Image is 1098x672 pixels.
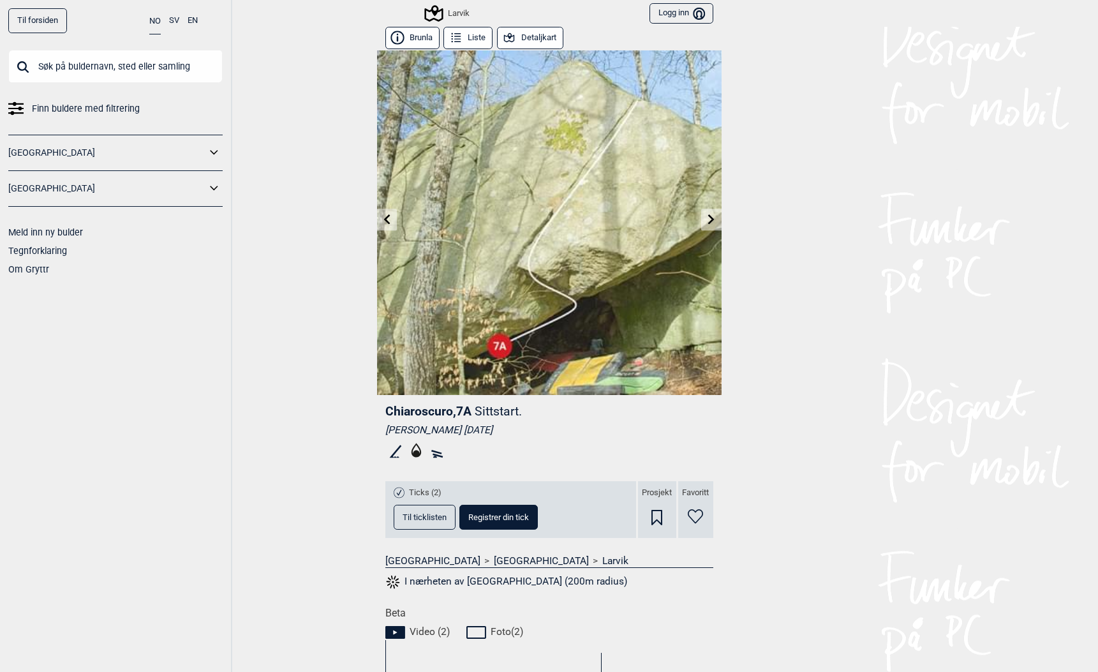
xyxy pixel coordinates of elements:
button: Til ticklisten [394,505,456,530]
span: Foto ( 2 ) [491,625,523,638]
span: Chiaroscuro , 7A [385,404,471,419]
div: Prosjekt [638,481,676,538]
button: Registrer din tick [459,505,538,530]
div: [PERSON_NAME] [DATE] [385,424,713,437]
span: Favoritt [682,488,709,498]
a: [GEOGRAPHIC_DATA] [494,555,589,567]
button: Logg inn [649,3,713,24]
span: Til ticklisten [403,513,447,521]
a: Til forsiden [8,8,67,33]
button: Detaljkart [497,27,563,49]
img: Chiaroscuro [377,50,722,395]
button: I nærheten av [GEOGRAPHIC_DATA] (200m radius) [385,574,628,590]
nav: > > [385,555,713,567]
a: [GEOGRAPHIC_DATA] [8,179,206,198]
a: [GEOGRAPHIC_DATA] [385,555,480,567]
span: Ticks (2) [409,488,441,498]
span: Registrer din tick [468,513,529,521]
a: Finn buldere med filtrering [8,100,223,118]
p: Sittstart. [475,404,522,419]
input: Søk på buldernavn, sted eller samling [8,50,223,83]
a: Meld inn ny bulder [8,227,83,237]
button: NO [149,8,161,34]
button: SV [169,8,179,33]
a: Larvik [602,555,628,567]
a: Om Gryttr [8,264,49,274]
div: Larvik [426,6,470,21]
button: Brunla [385,27,440,49]
button: EN [188,8,198,33]
a: Tegnforklaring [8,246,67,256]
span: Video ( 2 ) [410,625,450,638]
button: Liste [443,27,493,49]
a: [GEOGRAPHIC_DATA] [8,144,206,162]
span: Finn buldere med filtrering [32,100,140,118]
